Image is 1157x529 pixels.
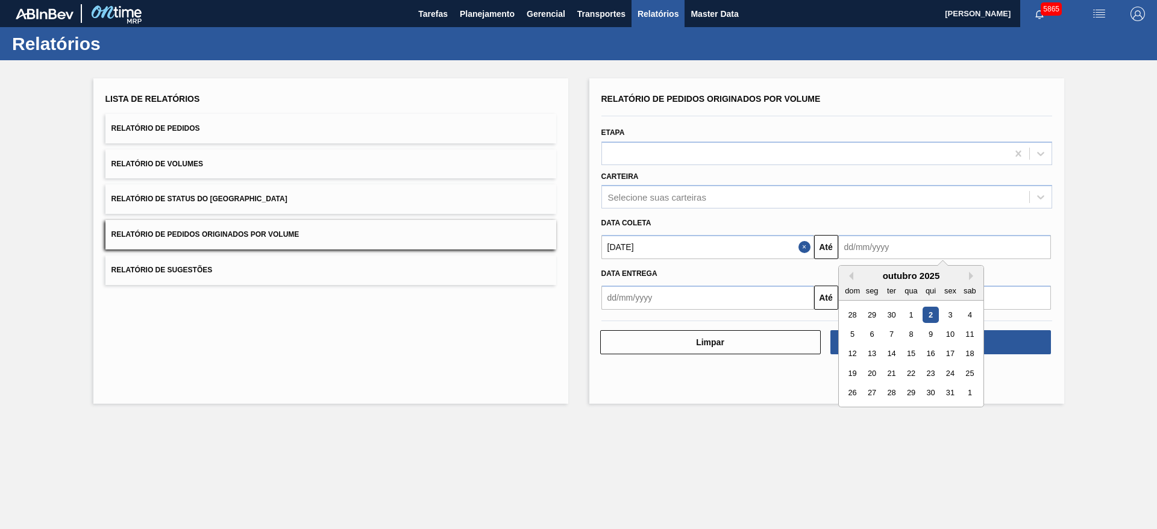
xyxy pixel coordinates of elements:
button: Next Month [969,272,977,280]
div: Choose quinta-feira, 23 de outubro de 2025 [922,365,938,381]
div: Choose quinta-feira, 16 de outubro de 2025 [922,346,938,362]
div: Choose terça-feira, 21 de outubro de 2025 [883,365,899,381]
button: Notificações [1020,5,1059,22]
div: Choose sábado, 18 de outubro de 2025 [961,346,977,362]
button: Close [798,235,814,259]
div: qua [903,283,919,299]
div: Choose segunda-feira, 29 de setembro de 2025 [864,307,880,323]
div: Choose sábado, 25 de outubro de 2025 [961,365,977,381]
input: dd/mm/yyyy [601,235,814,259]
img: Logout [1130,7,1145,21]
h1: Relatórios [12,37,226,51]
div: Choose domingo, 19 de outubro de 2025 [844,365,861,381]
div: Choose terça-feira, 30 de setembro de 2025 [883,307,899,323]
div: Choose quinta-feira, 9 de outubro de 2025 [922,326,938,342]
div: Selecione suas carteiras [608,192,706,202]
img: userActions [1092,7,1106,21]
span: Transportes [577,7,626,21]
div: Choose quarta-feira, 1 de outubro de 2025 [903,307,919,323]
div: Choose quarta-feira, 8 de outubro de 2025 [903,326,919,342]
button: Relatório de Pedidos [105,114,556,143]
div: seg [864,283,880,299]
div: Choose quinta-feira, 30 de outubro de 2025 [922,385,938,401]
div: Choose terça-feira, 7 de outubro de 2025 [883,326,899,342]
input: dd/mm/yyyy [838,235,1051,259]
div: sex [942,283,958,299]
span: 5865 [1041,2,1062,16]
span: Relatório de Pedidos Originados por Volume [601,94,821,104]
span: Master Data [691,7,738,21]
div: month 2025-10 [842,305,979,402]
span: Data coleta [601,219,651,227]
div: Choose domingo, 26 de outubro de 2025 [844,385,861,401]
div: Choose sexta-feira, 31 de outubro de 2025 [942,385,958,401]
div: Choose terça-feira, 14 de outubro de 2025 [883,346,899,362]
span: Relatórios [638,7,679,21]
span: Relatório de Status do [GEOGRAPHIC_DATA] [111,195,287,203]
div: Choose sábado, 11 de outubro de 2025 [961,326,977,342]
button: Relatório de Status do [GEOGRAPHIC_DATA] [105,184,556,214]
div: Choose sexta-feira, 3 de outubro de 2025 [942,307,958,323]
div: Choose quarta-feira, 29 de outubro de 2025 [903,385,919,401]
div: Choose domingo, 5 de outubro de 2025 [844,326,861,342]
button: Até [814,235,838,259]
div: Choose segunda-feira, 27 de outubro de 2025 [864,385,880,401]
input: dd/mm/yyyy [601,286,814,310]
button: Limpar [600,330,821,354]
span: Relatório de Pedidos [111,124,200,133]
span: Relatório de Volumes [111,160,203,168]
span: Planejamento [460,7,515,21]
span: Lista de Relatórios [105,94,200,104]
button: Relatório de Volumes [105,149,556,179]
div: Choose segunda-feira, 6 de outubro de 2025 [864,326,880,342]
div: Choose segunda-feira, 13 de outubro de 2025 [864,346,880,362]
div: Choose terça-feira, 28 de outubro de 2025 [883,385,899,401]
span: Gerencial [527,7,565,21]
div: Choose segunda-feira, 20 de outubro de 2025 [864,365,880,381]
span: Relatório de Sugestões [111,266,213,274]
span: Relatório de Pedidos Originados por Volume [111,230,299,239]
span: Tarefas [418,7,448,21]
img: TNhmsLtSVTkK8tSr43FrP2fwEKptu5GPRR3wAAAABJRU5ErkJggg== [16,8,74,19]
div: qui [922,283,938,299]
div: Choose quarta-feira, 22 de outubro de 2025 [903,365,919,381]
div: Choose sexta-feira, 10 de outubro de 2025 [942,326,958,342]
div: Choose sábado, 1 de novembro de 2025 [961,385,977,401]
div: sab [961,283,977,299]
label: Etapa [601,128,625,137]
div: Choose sexta-feira, 17 de outubro de 2025 [942,346,958,362]
button: Download [830,330,1051,354]
div: Choose sábado, 4 de outubro de 2025 [961,307,977,323]
button: Previous Month [845,272,853,280]
div: Choose quarta-feira, 15 de outubro de 2025 [903,346,919,362]
div: Choose domingo, 12 de outubro de 2025 [844,346,861,362]
div: Choose sexta-feira, 24 de outubro de 2025 [942,365,958,381]
button: Relatório de Pedidos Originados por Volume [105,220,556,249]
div: outubro 2025 [839,271,983,281]
button: Até [814,286,838,310]
div: ter [883,283,899,299]
button: Relatório de Sugestões [105,255,556,285]
span: Data entrega [601,269,657,278]
div: Choose quinta-feira, 2 de outubro de 2025 [922,307,938,323]
div: dom [844,283,861,299]
label: Carteira [601,172,639,181]
div: Choose domingo, 28 de setembro de 2025 [844,307,861,323]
